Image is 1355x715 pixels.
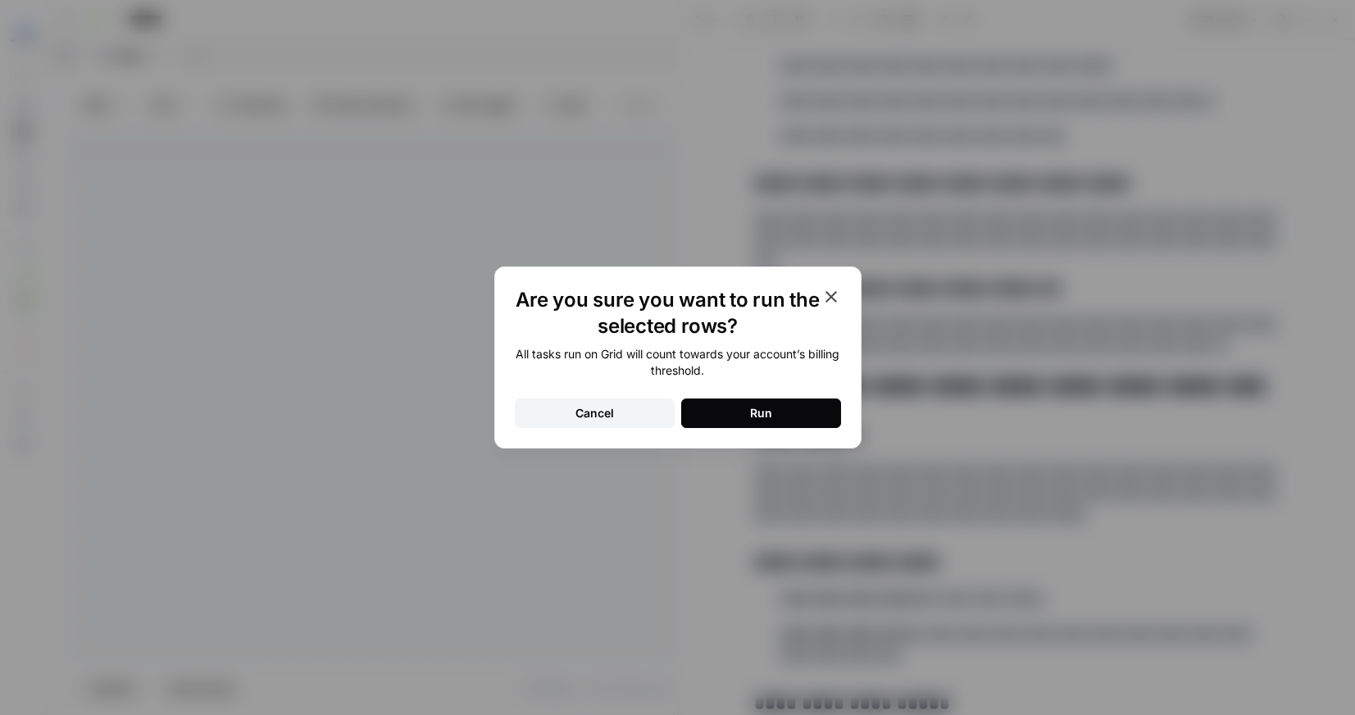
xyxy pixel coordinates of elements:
[750,405,772,421] div: Run
[515,398,675,428] button: Cancel
[681,398,841,428] button: Run
[515,287,821,339] h1: Are you sure you want to run the selected rows?
[575,405,614,421] div: Cancel
[515,346,841,379] div: All tasks run on Grid will count towards your account’s billing threshold.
